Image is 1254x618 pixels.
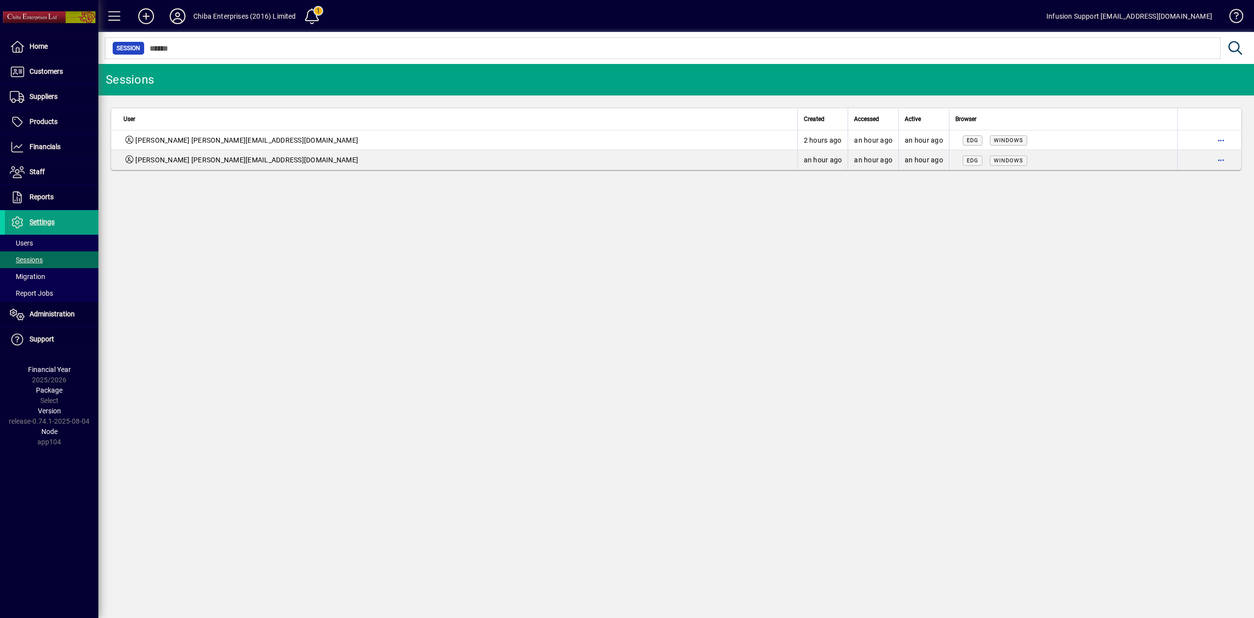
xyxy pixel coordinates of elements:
button: Profile [162,7,193,25]
a: Staff [5,160,98,185]
td: an hour ago [898,150,949,170]
a: Administration [5,302,98,327]
span: Customers [30,67,63,75]
a: Report Jobs [5,285,98,302]
a: Reports [5,185,98,210]
div: Mozilla/5.0 (Windows NT 10.0; Win64; x64) AppleWebKit/537.36 (KHTML, like Gecko) Chrome/129.0.0.0... [955,135,1171,145]
span: Financials [30,143,61,151]
span: Accessed [854,114,879,124]
td: an hour ago [898,130,949,150]
span: Migration [10,273,45,280]
a: Support [5,327,98,352]
span: Created [804,114,825,124]
a: Migration [5,268,98,285]
span: Package [36,386,62,394]
td: an hour ago [848,150,898,170]
span: Edg [967,157,979,164]
button: More options [1213,132,1229,148]
span: Users [10,239,33,247]
span: Financial Year [28,366,71,373]
span: Support [30,335,54,343]
span: Edg [967,137,979,144]
span: Windows [994,157,1023,164]
button: More options [1213,152,1229,168]
td: an hour ago [848,130,898,150]
div: Chiba Enterprises (2016) Limited [193,8,296,24]
div: Sessions [106,72,154,88]
span: Administration [30,310,75,318]
span: Products [30,118,58,125]
span: Windows [994,137,1023,144]
div: Infusion Support [EMAIL_ADDRESS][DOMAIN_NAME] [1046,8,1212,24]
span: User [123,114,135,124]
span: Settings [30,218,55,226]
td: an hour ago [797,150,848,170]
span: Node [41,428,58,435]
a: Home [5,34,98,59]
span: Home [30,42,48,50]
a: Financials [5,135,98,159]
span: Staff [30,168,45,176]
span: [PERSON_NAME] [PERSON_NAME][EMAIL_ADDRESS][DOMAIN_NAME] [135,135,358,145]
div: Mozilla/5.0 (Windows NT 10.0; Win64; x64) AppleWebKit/537.36 (KHTML, like Gecko) Chrome/138.0.0.0... [955,155,1171,165]
span: Version [38,407,61,415]
span: Active [905,114,921,124]
span: Sessions [10,256,43,264]
a: Suppliers [5,85,98,109]
a: Knowledge Base [1222,2,1242,34]
span: Report Jobs [10,289,53,297]
button: Add [130,7,162,25]
span: Browser [955,114,977,124]
a: Sessions [5,251,98,268]
a: Users [5,235,98,251]
span: Suppliers [30,93,58,100]
span: Session [117,43,140,53]
a: Products [5,110,98,134]
span: Reports [30,193,54,201]
span: [PERSON_NAME] [PERSON_NAME][EMAIL_ADDRESS][DOMAIN_NAME] [135,155,358,165]
a: Customers [5,60,98,84]
td: 2 hours ago [797,130,848,150]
